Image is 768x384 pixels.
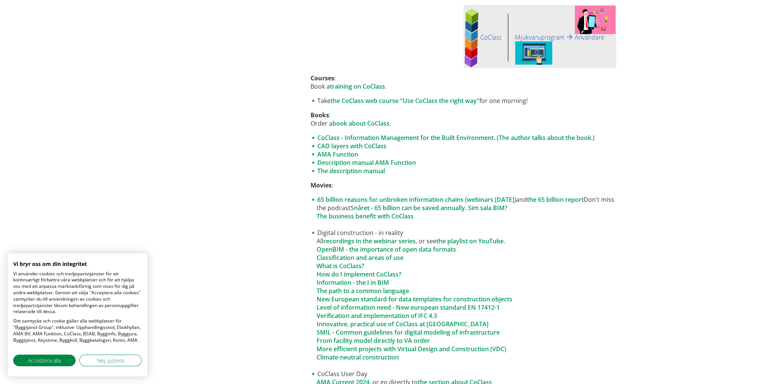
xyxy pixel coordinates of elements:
a: training on CoClass [330,82,385,91]
font: Courses [311,74,334,82]
p: Vi använder cookies och tredjepartstjänster för att kontinuerligt förbättra våra webbplatser och ... [13,270,142,315]
a: New European standard for data templates for construction objects [317,295,512,303]
font: Book a [311,82,330,91]
a: Snåret - 65 billion can be saved annually. Sim sala BIM? [351,204,507,212]
a: How do I implement CoClass? [317,270,401,278]
font: All [317,237,323,245]
a: CoClass - Information Management for the Built Environment [317,134,494,142]
a: Level of information need - New european standard EN 17412-1 [317,303,500,312]
a: What is CoClass? [317,262,364,270]
font: : [332,181,333,189]
a: recordings in the webinar series [323,237,416,245]
font: Don't miss the podcast [317,195,614,212]
font: and [516,195,527,204]
font: . [504,237,505,245]
font: , or see [416,237,436,245]
font: Take [317,97,331,105]
img: CoClasslegohink-mjukvara-anvndare.JPG [464,5,617,68]
font: Digital construction - in reality [317,229,403,237]
font: . [389,119,391,127]
a: More efficient projects with Virtual Design and Construction (VDC) [317,345,506,353]
font: CoClass User Day [317,370,367,378]
a: CAD layers with CoClass [317,142,386,150]
a: From facility model directly to VA order [317,336,430,345]
a: The author talks about the book [499,134,591,142]
a: Verification and implementation of IFC 4.3 [317,312,437,320]
a: book about CoClass [332,119,389,127]
a: OpenBIM - the importance of open data formats [317,245,456,253]
a: Information - the I in BIM [317,278,389,287]
font: for one morning! [479,97,528,105]
a: the playlist on YouTube [436,237,504,245]
a: The description manual [317,167,385,175]
button: Justera cookie preferenser [79,355,142,366]
a: 65 billion reasons for unbroken information chains (webinars [DATE]) [317,195,516,204]
font: . ( [494,134,499,142]
font: : [334,74,336,82]
font: : [329,111,331,119]
font: . [385,82,386,91]
h2: Vi bryr oss om din integritet [13,261,142,267]
p: Ditt samtycke och cookie gäller alla webbplatser för "Byggtjänst Group", inklusive: Upphandlingss... [13,318,142,343]
a: The path to a common language [317,287,409,295]
a: Description manual AMA Function [317,158,416,167]
a: Climate-neutral construction [317,353,399,361]
a: Classification and areas of use [317,253,403,262]
a: The business benefit with CoClass [317,212,414,220]
span: Acceptera alla [28,356,61,364]
span: Nej, justera [97,356,124,364]
a: Read more about CoClass in software [464,5,617,68]
font: Books [311,111,329,119]
font: Movies [311,181,332,189]
button: Acceptera alla cookies [13,355,76,366]
a: Innovative, practical use of CoClass at [GEOGRAPHIC_DATA] [317,320,488,328]
a: the 65 billion report [527,195,584,204]
font: Order a [311,119,332,127]
a: SMIL - Common guidelines for digital modeling of infrastructure [317,328,500,336]
a: AMA Function [317,150,358,158]
a: the CoClass web course "Use CoClass the right way" [331,97,479,105]
font: .) [591,134,595,142]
